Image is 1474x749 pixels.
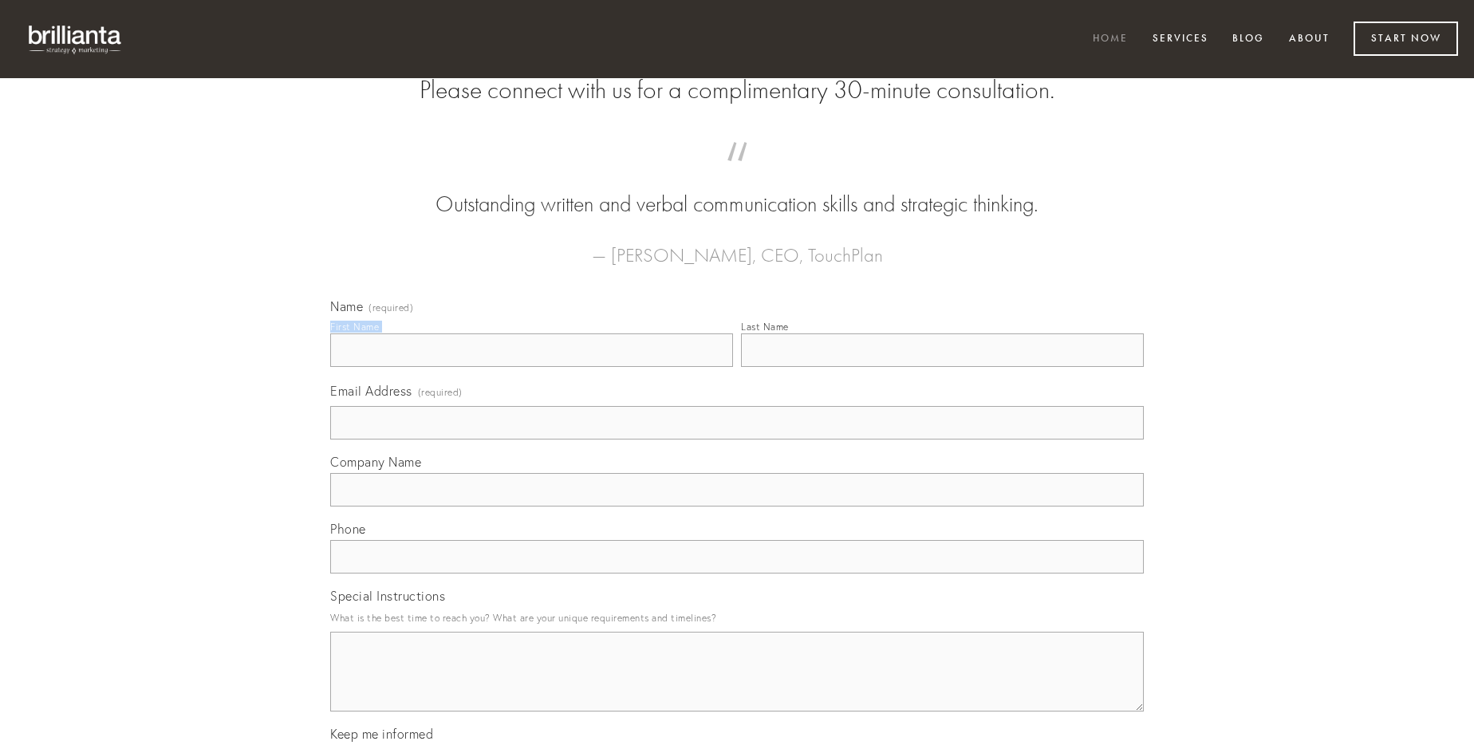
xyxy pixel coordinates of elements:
[330,298,363,314] span: Name
[356,220,1118,271] figcaption: — [PERSON_NAME], CEO, TouchPlan
[1354,22,1458,56] a: Start Now
[330,607,1144,629] p: What is the best time to reach you? What are your unique requirements and timelines?
[330,75,1144,105] h2: Please connect with us for a complimentary 30-minute consultation.
[330,383,412,399] span: Email Address
[330,454,421,470] span: Company Name
[741,321,789,333] div: Last Name
[330,726,433,742] span: Keep me informed
[16,16,136,62] img: brillianta - research, strategy, marketing
[1279,26,1340,53] a: About
[330,521,366,537] span: Phone
[330,321,379,333] div: First Name
[356,158,1118,220] blockquote: Outstanding written and verbal communication skills and strategic thinking.
[418,381,463,403] span: (required)
[1082,26,1138,53] a: Home
[368,303,413,313] span: (required)
[1222,26,1275,53] a: Blog
[356,158,1118,189] span: “
[1142,26,1219,53] a: Services
[330,588,445,604] span: Special Instructions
